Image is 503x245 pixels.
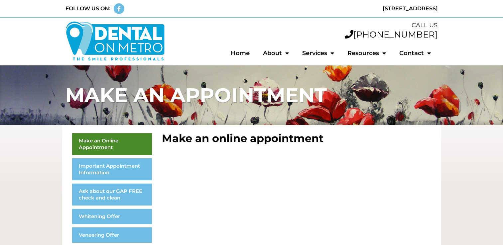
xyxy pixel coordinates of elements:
div: FOLLOW US ON: [65,5,110,13]
a: Ask about our GAP FREE check and clean [72,184,152,205]
h1: MAKE AN APPOINTMENT [65,85,438,105]
a: Home [224,45,256,61]
div: [STREET_ADDRESS] [255,5,438,13]
a: Make an Online Appointment [72,133,152,155]
a: Whitening Offer [72,209,152,224]
a: [PHONE_NUMBER] [345,29,438,40]
h2: Make an online appointment [162,133,431,144]
a: Important Appointment Information [72,158,152,180]
a: Veneering Offer [72,227,152,243]
a: About [256,45,296,61]
div: CALL US [172,21,438,30]
a: Resources [341,45,393,61]
a: Contact [393,45,438,61]
nav: Menu [172,45,438,61]
a: Services [296,45,341,61]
